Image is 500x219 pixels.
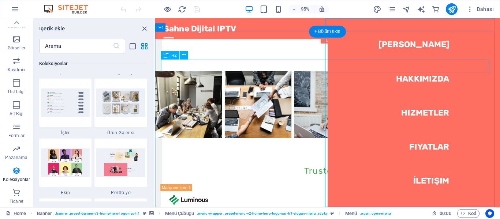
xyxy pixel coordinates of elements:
[360,209,391,218] span: . open .open-menu
[42,5,97,14] img: Editor Logo
[3,177,30,182] p: Koleksiyonlar
[149,211,154,215] i: Bu element, arka plan içeriyor
[37,209,391,218] nav: breadcrumb
[331,211,334,215] i: Bu element, özelleştirilebilir bir ön ayar
[8,89,25,95] p: Üst bilgi
[163,5,172,14] button: Ön izleme modundan çıkıp düzenlemeye devam etmek için buraya tıklayın
[387,5,396,14] button: pages
[345,209,357,218] span: Seçmek için tıkla. Düzenlemek için çift tıkla
[96,148,145,177] img: portfolio_extension.jpg
[402,5,411,14] i: Navigatör
[373,5,381,14] i: Tasarım (Ctrl+Alt+Y)
[140,24,149,33] button: close panel
[485,209,494,218] button: Usercentrics
[41,148,90,177] img: team_extension.jpg
[41,88,90,117] img: jobs_extension.jpg
[197,209,328,218] span: . menu-wrapper .preset-menu-v2-home-hero-logo-nav-h1-slogan-menu .sticky
[39,59,147,68] h6: Koleksiyonlar
[178,5,186,14] i: Sayfayı yeniden yükleyin
[288,5,314,14] button: 95%
[94,79,147,136] div: Ürün Galerisi
[466,5,494,13] span: Dahası
[457,209,480,218] button: Kod
[94,190,147,196] span: Portfolyo
[39,39,113,53] input: Arama
[431,5,440,14] button: commerce
[417,5,425,14] button: text_generator
[94,139,147,196] div: Portfolyo
[460,209,476,218] span: Kod
[94,130,147,136] span: Ürün Galerisi
[39,24,65,33] h6: İçerik ekle
[55,209,140,218] span: . banner .preset-banner-v3-home-hero-logo-nav-h1
[440,209,451,218] span: 00 00
[432,209,451,218] h6: Oturum süresi
[39,79,92,136] div: İşler
[10,111,24,117] p: Alt Bigi
[39,130,92,136] span: İşler
[10,199,23,204] p: Ticaret
[143,211,146,215] i: Bu element, özelleştirilebilir bir ön ayar
[96,88,145,117] img: product_gallery_extension.jpg
[373,5,381,14] button: design
[445,211,446,216] span: :
[318,6,325,12] i: Yeniden boyutlandırmada yakınlaştırma düzeyini seçilen cihaza uyacak şekilde otomatik olarak ayarla.
[39,190,92,196] span: Ekip
[8,67,25,73] p: Kaydırıcı
[446,3,458,15] button: publish
[6,209,26,218] a: Seçimi iptal etmek için tıkla. Sayfaları açmak için çift tıkla
[432,5,440,14] i: Ticaret
[140,42,149,50] button: grid-view
[299,5,311,14] h6: 95%
[37,209,52,218] span: Seçmek için tıkla. Düzenlemek için çift tıkla
[309,26,346,38] div: + Bölüm ekle
[5,155,27,161] p: Pazarlama
[448,5,456,14] i: Yayınla
[128,42,137,50] button: list-view
[8,45,25,51] p: Görseller
[8,133,25,139] p: Formlar
[39,139,92,196] div: Ekip
[171,53,177,57] span: H2
[388,5,396,14] i: Sayfalar (Ctrl+Alt+S)
[402,5,411,14] button: navigator
[178,5,186,14] button: reload
[463,3,497,15] button: Dahası
[417,5,425,14] i: AI Writer
[165,209,194,218] span: Seçmek için tıkla. Düzenlemek için çift tıkla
